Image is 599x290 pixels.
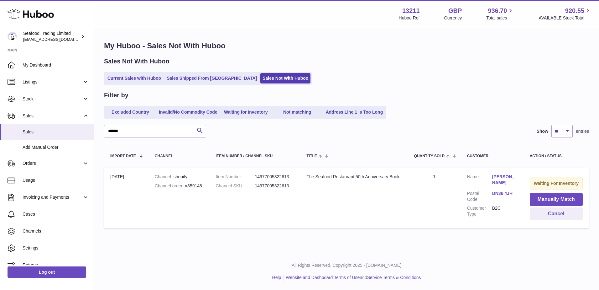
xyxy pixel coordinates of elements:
h1: My Huboo - Sales Not With Huboo [104,41,589,51]
a: [PERSON_NAME] [492,174,517,186]
div: Huboo Ref [399,15,420,21]
a: Not matching [272,107,322,117]
a: DN36 4JH [492,191,517,196]
a: Invalid/No Commodity Code [157,107,220,117]
span: Title [307,154,317,158]
a: 936.70 Total sales [486,7,514,21]
a: Help [272,275,281,280]
a: Waiting for Inventory [221,107,271,117]
div: Item Number / Channel SKU [216,154,294,158]
a: Log out [8,266,86,278]
a: Sales Not With Huboo [260,73,310,83]
dd: 14977005322613 [255,183,294,189]
dt: Name [467,174,492,187]
span: Settings [23,245,89,251]
span: Sales [23,129,89,135]
span: Returns [23,262,89,268]
span: Quantity Sold [414,154,445,158]
strong: Waiting For Inventory [534,181,579,186]
td: [DATE] [104,168,148,228]
a: Sales Shipped From [GEOGRAPHIC_DATA] [164,73,259,83]
img: online@rickstein.com [8,32,17,41]
a: Excluded Country [105,107,155,117]
div: The Seafood Restaurant 50th Anniversary Book [307,174,402,180]
a: Current Sales with Huboo [105,73,163,83]
strong: GBP [448,7,462,15]
span: AVAILABLE Stock Total [539,15,591,21]
span: Total sales [486,15,514,21]
div: Seafood Trading Limited [23,30,80,42]
strong: Channel order [155,183,185,188]
p: All Rights Reserved. Copyright 2025 - [DOMAIN_NAME] [99,262,594,268]
span: Usage [23,177,89,183]
dt: Channel SKU [216,183,255,189]
span: Add Manual Order [23,144,89,150]
button: Manually Match [530,193,583,206]
div: #359148 [155,183,203,189]
span: 920.55 [565,7,584,15]
dt: Customer Type [467,205,492,217]
a: Address Line 1 is Too Long [324,107,385,117]
span: Channels [23,228,89,234]
span: Sales [23,113,82,119]
dt: Item Number [216,174,255,180]
a: Website and Dashboard Terms of Use [286,275,360,280]
dt: Postal Code [467,191,492,202]
span: 936.70 [488,7,507,15]
dd: B2C [492,205,517,217]
h2: Sales Not With Huboo [104,57,169,66]
span: Listings [23,79,82,85]
h2: Filter by [104,91,128,99]
span: My Dashboard [23,62,89,68]
strong: Channel [155,174,174,179]
span: Invoicing and Payments [23,194,82,200]
span: Import date [110,154,136,158]
div: Customer [467,154,517,158]
div: shopify [155,174,203,180]
strong: 13211 [402,7,420,15]
span: Cases [23,211,89,217]
span: Orders [23,160,82,166]
label: Show [537,128,548,134]
span: Stock [23,96,82,102]
button: Cancel [530,207,583,220]
a: 920.55 AVAILABLE Stock Total [539,7,591,21]
div: Channel [155,154,203,158]
dd: 14977005322613 [255,174,294,180]
a: 1 [433,174,435,179]
a: Service Terms & Conditions [367,275,421,280]
div: Currency [444,15,462,21]
li: and [284,275,421,281]
span: [EMAIL_ADDRESS][DOMAIN_NAME] [23,37,92,42]
span: entries [576,128,589,134]
div: Action / Status [530,154,583,158]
